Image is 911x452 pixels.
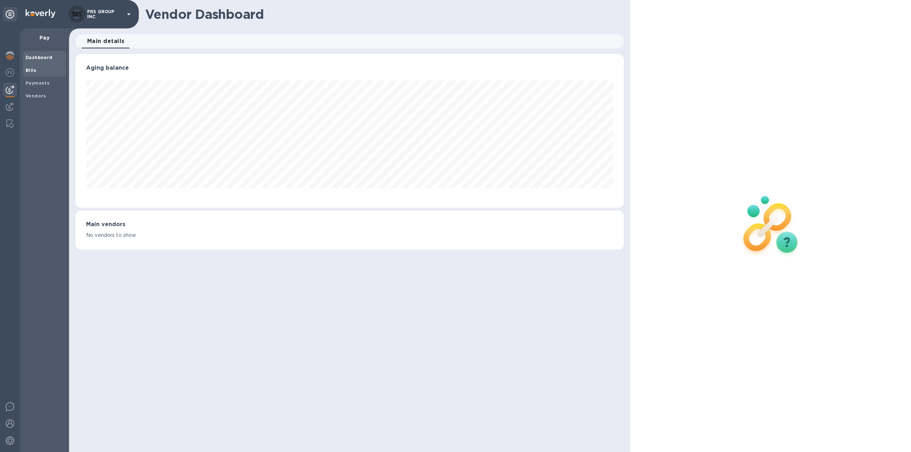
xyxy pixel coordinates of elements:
b: Vendors [26,93,46,99]
b: Payments [26,80,49,86]
b: Bills [26,68,36,73]
img: Foreign exchange [6,68,14,77]
img: Logo [26,9,56,18]
p: No vendors to show [86,232,613,239]
h1: Vendor Dashboard [145,7,619,22]
div: Unpin categories [3,7,17,21]
p: FRS GROUP INC [87,9,123,19]
h3: Aging balance [86,65,613,71]
p: Pay [26,34,63,41]
h3: Main vendors [86,221,613,228]
b: Dashboard [26,55,53,60]
span: Main details [87,36,125,46]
